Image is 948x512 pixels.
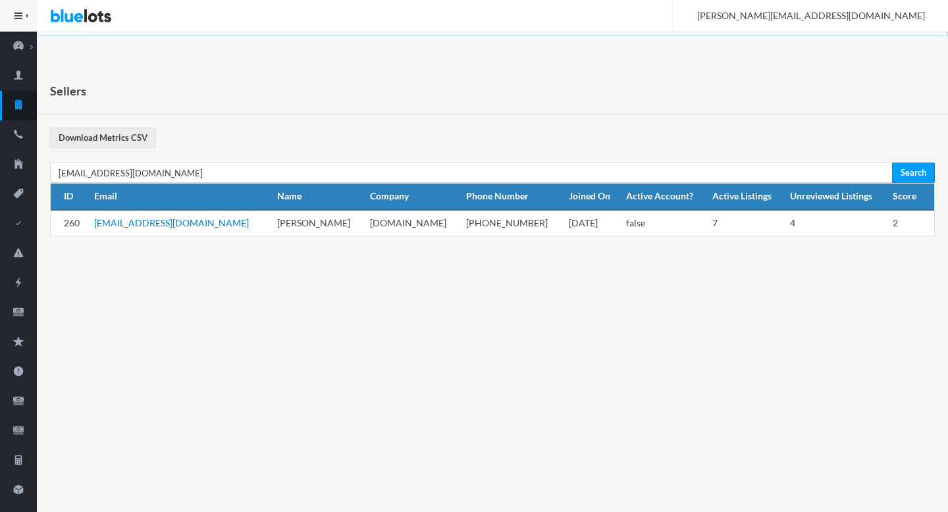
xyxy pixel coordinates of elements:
[887,210,934,236] td: 2
[50,128,156,148] a: Download Metrics CSV
[683,10,925,21] span: [PERSON_NAME][EMAIL_ADDRESS][DOMAIN_NAME]
[892,163,935,183] input: Search
[50,81,86,101] h1: Sellers
[707,210,785,236] td: 7
[272,184,365,210] th: Name
[564,210,621,236] td: [DATE]
[365,210,461,236] td: [DOMAIN_NAME]
[365,184,461,210] th: Company
[707,184,785,210] th: Active Listings
[621,210,707,236] td: false
[51,210,89,236] td: 260
[272,210,365,236] td: [PERSON_NAME]
[51,184,89,210] th: ID
[94,217,249,228] a: [EMAIL_ADDRESS][DOMAIN_NAME]
[461,210,563,236] td: [PHONE_NUMBER]
[621,184,707,210] th: Active Account?
[89,184,272,210] th: Email
[461,184,563,210] th: Phone Number
[564,184,621,210] th: Joined On
[887,184,934,210] th: Score
[785,210,887,236] td: 4
[785,184,887,210] th: Unreviewed Listings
